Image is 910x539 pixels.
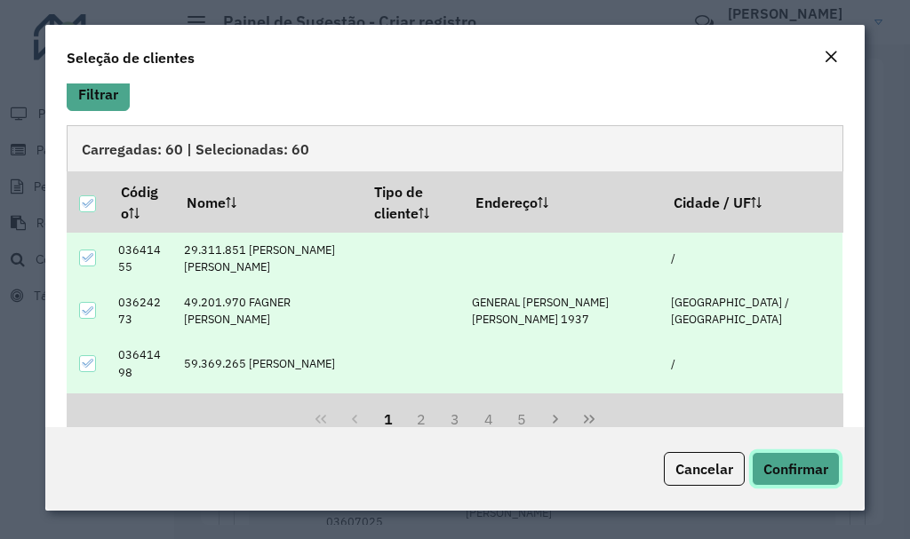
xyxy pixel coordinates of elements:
[661,390,842,442] td: [GEOGRAPHIC_DATA] / [GEOGRAPHIC_DATA]
[463,172,661,232] th: Endereço
[109,232,175,284] td: 03641455
[664,452,745,486] button: Cancelar
[661,172,842,232] th: Cidade / UF
[752,452,840,486] button: Confirmar
[67,47,195,68] h4: Seleção de clientes
[109,285,175,337] td: 03624273
[175,285,363,337] td: 49.201.970 FAGNER [PERSON_NAME]
[109,390,175,442] td: 03685408
[67,77,130,111] button: Filtrar
[438,402,472,436] button: 3
[371,402,405,436] button: 1
[506,402,539,436] button: 5
[661,337,842,390] td: /
[175,232,363,284] td: 29.311.851 [PERSON_NAME] [PERSON_NAME]
[472,402,506,436] button: 4
[675,460,733,478] span: Cancelar
[572,402,606,436] button: Last Page
[763,460,828,478] span: Confirmar
[109,337,175,390] td: 03641498
[818,46,843,69] button: Close
[362,172,462,232] th: Tipo de cliente
[824,50,838,64] em: Fechar
[463,285,661,337] td: GENERAL [PERSON_NAME] [PERSON_NAME] 1937
[67,125,843,171] div: Carregadas: 60 | Selecionadas: 60
[661,232,842,284] td: /
[539,402,572,436] button: Next Page
[109,172,175,232] th: Código
[175,390,363,442] td: ADEGA DO PEQUENO
[175,172,363,232] th: Nome
[463,390,661,442] td: R BOIOBI 01058
[661,285,842,337] td: [GEOGRAPHIC_DATA] / [GEOGRAPHIC_DATA]
[404,402,438,436] button: 2
[175,337,363,390] td: 59.369.265 [PERSON_NAME]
